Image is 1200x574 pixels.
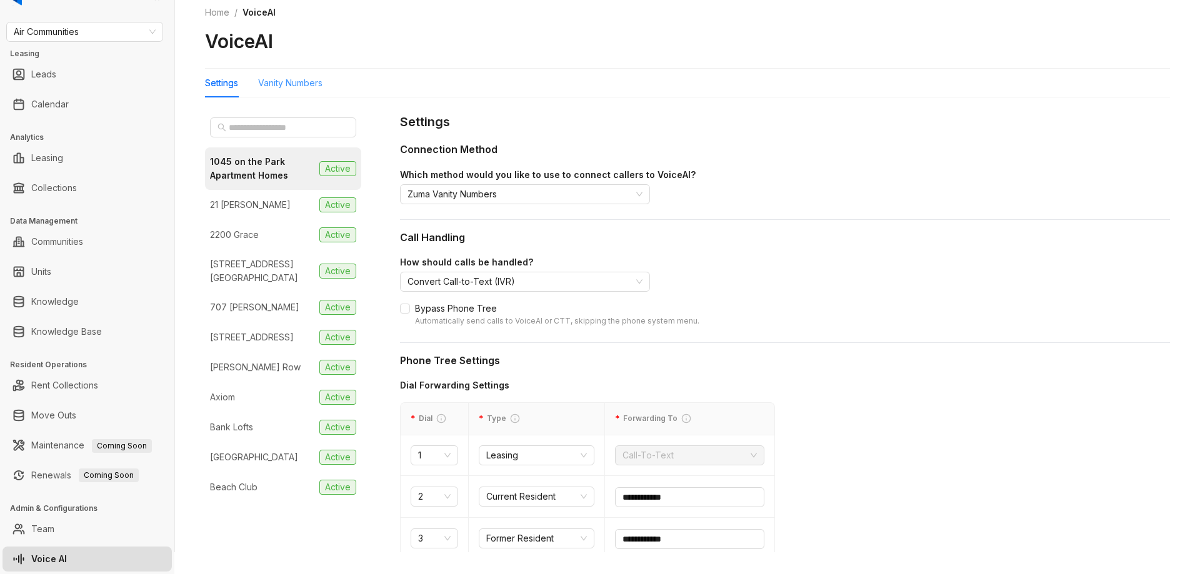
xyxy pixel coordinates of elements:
div: 1045 on the Park Apartment Homes [210,155,314,182]
a: RenewalsComing Soon [31,463,139,488]
div: [STREET_ADDRESS][GEOGRAPHIC_DATA] [210,257,314,285]
span: Active [319,161,356,176]
span: Air Communities [14,22,156,41]
span: Active [319,480,356,495]
li: Voice AI [2,547,172,572]
div: Type [479,413,594,425]
div: Dial Forwarding Settings [400,379,775,392]
div: 21 [PERSON_NAME] [210,198,291,212]
span: Zuma Vanity Numbers [407,185,642,204]
li: Leads [2,62,172,87]
div: How should calls be handled? [400,255,1170,269]
a: Calendar [31,92,69,117]
li: Calendar [2,92,172,117]
span: 3 [418,529,451,548]
a: Leasing [31,146,63,171]
div: Settings [400,112,1170,132]
li: / [234,6,237,19]
div: Dial [411,413,458,425]
a: Knowledge Base [31,319,102,344]
li: Renewals [2,463,172,488]
span: search [217,123,226,132]
h3: Analytics [10,132,174,143]
span: Coming Soon [79,468,139,482]
h3: Data Management [10,215,174,227]
li: Maintenance [2,433,172,458]
span: VoiceAI [242,7,276,17]
a: Team [31,517,54,542]
li: Rent Collections [2,373,172,398]
li: Team [2,517,172,542]
a: Collections [31,176,77,200]
span: Active [319,420,356,435]
div: [STREET_ADDRESS] [210,330,294,344]
li: Knowledge Base [2,319,172,344]
div: 707 [PERSON_NAME] [210,300,299,314]
span: 2 [418,487,451,506]
div: Connection Method [400,142,1170,157]
span: Active [319,300,356,315]
li: Move Outs [2,403,172,428]
div: Call Handling [400,230,1170,245]
span: Former Resident [486,529,587,548]
span: Coming Soon [92,439,152,453]
li: Knowledge [2,289,172,314]
a: Leads [31,62,56,87]
li: Leasing [2,146,172,171]
li: Collections [2,176,172,200]
h2: VoiceAI [205,29,273,53]
a: Units [31,259,51,284]
div: Forwarding To [615,413,764,425]
span: Leasing [486,446,587,465]
span: Active [319,360,356,375]
a: Communities [31,229,83,254]
span: Bypass Phone Tree [410,302,704,327]
a: Home [202,6,232,19]
span: Active [319,390,356,405]
li: Communities [2,229,172,254]
h3: Leasing [10,48,174,59]
h3: Admin & Configurations [10,503,174,514]
div: Phone Tree Settings [400,353,1170,369]
div: Settings [205,76,238,90]
div: Beach Club [210,480,257,494]
h3: Resident Operations [10,359,174,370]
span: Active [319,227,356,242]
a: Move Outs [31,403,76,428]
span: Call-To-Text [622,446,757,465]
li: Units [2,259,172,284]
span: Active [319,264,356,279]
span: 1 [418,446,451,465]
div: Vanity Numbers [258,76,322,90]
a: Knowledge [31,289,79,314]
span: Active [319,330,356,345]
span: Active [319,450,356,465]
div: 2200 Grace [210,228,259,242]
span: Active [319,197,356,212]
div: Axiom [210,390,235,404]
div: Automatically send calls to VoiceAI or CTT, skipping the phone system menu. [415,315,699,327]
div: [GEOGRAPHIC_DATA] [210,450,298,464]
div: Bank Lofts [210,420,253,434]
a: Voice AI [31,547,67,572]
span: Current Resident [486,487,587,506]
div: [PERSON_NAME] Row [210,360,301,374]
div: Which method would you like to use to connect callers to VoiceAI? [400,168,1170,182]
span: Convert Call-to-Text (IVR) [407,272,642,291]
a: Rent Collections [31,373,98,398]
